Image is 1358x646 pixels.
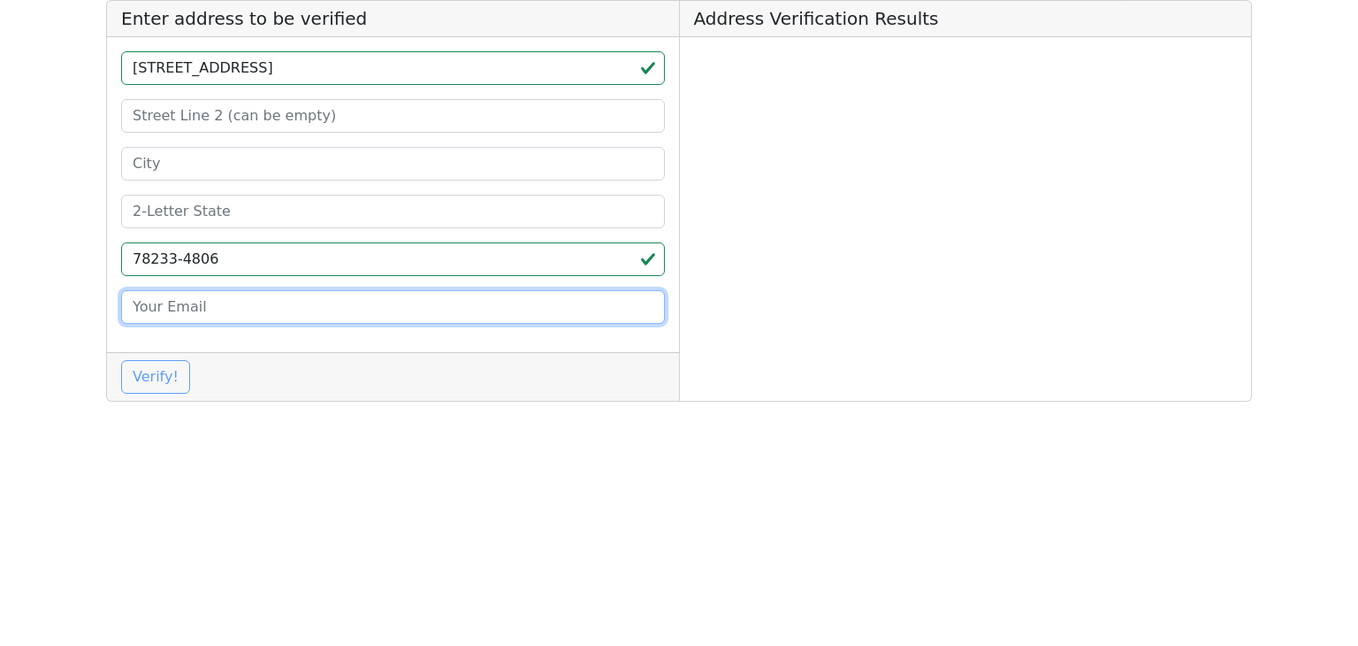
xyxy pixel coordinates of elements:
[680,1,1252,37] h5: Address Verification Results
[121,195,665,228] input: 2-Letter State
[121,290,665,324] input: Your Email
[121,99,665,133] input: Street Line 2 (can be empty)
[107,1,679,37] h5: Enter address to be verified
[121,147,665,181] input: City
[121,51,665,85] input: Street Line 1
[121,242,665,276] input: ZIP code 5 or 5+4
